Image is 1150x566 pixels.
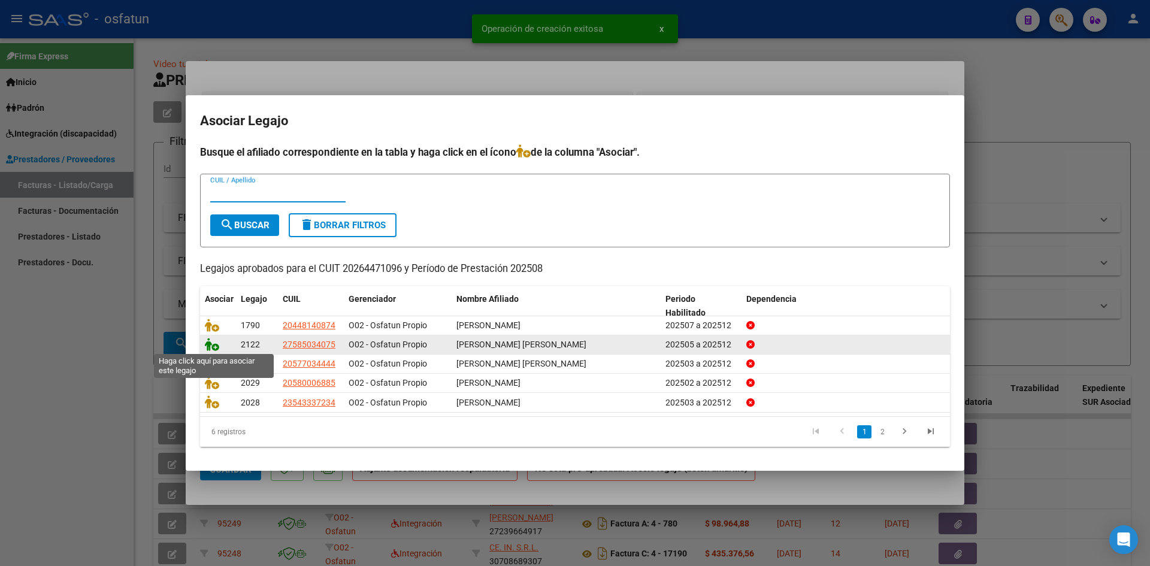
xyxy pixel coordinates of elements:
li: page 1 [855,422,873,442]
span: Buscar [220,220,270,231]
span: ENRICO MARIANO SEBASTIAN [456,320,520,330]
a: go to next page [893,425,916,438]
span: 2060 [241,359,260,368]
div: 202503 a 202512 [665,357,737,371]
datatable-header-cell: Nombre Afiliado [452,286,661,326]
span: O02 - Osfatun Propio [349,320,427,330]
a: 1 [857,425,871,438]
button: Buscar [210,214,279,236]
div: 202502 a 202512 [665,376,737,390]
li: page 2 [873,422,891,442]
span: Asociar [205,294,234,304]
div: 202505 a 202512 [665,338,737,352]
span: ALMIRON SIMON BENICIO [456,359,586,368]
span: O02 - Osfatun Propio [349,378,427,388]
span: 27585034075 [283,340,335,349]
span: 2029 [241,378,260,388]
span: 2122 [241,340,260,349]
div: 6 registros [200,417,348,447]
div: 202507 a 202512 [665,319,737,332]
datatable-header-cell: Asociar [200,286,236,326]
span: Borrar Filtros [299,220,386,231]
h2: Asociar Legajo [200,110,950,132]
a: go to previous page [831,425,854,438]
button: Borrar Filtros [289,213,397,237]
span: CUIL [283,294,301,304]
span: O02 - Osfatun Propio [349,398,427,407]
p: Legajos aprobados para el CUIT 20264471096 y Período de Prestación 202508 [200,262,950,277]
span: 1790 [241,320,260,330]
h4: Busque el afiliado correspondiente en la tabla y haga click en el ícono de la columna "Asociar". [200,144,950,160]
span: 2028 [241,398,260,407]
span: O02 - Osfatun Propio [349,340,427,349]
span: 20448140874 [283,320,335,330]
a: go to first page [804,425,827,438]
span: Dependencia [746,294,797,304]
span: Legajo [241,294,267,304]
mat-icon: delete [299,217,314,232]
span: O02 - Osfatun Propio [349,359,427,368]
datatable-header-cell: Gerenciador [344,286,452,326]
span: 23543337234 [283,398,335,407]
span: Nombre Afiliado [456,294,519,304]
a: 2 [875,425,889,438]
span: 20577034444 [283,359,335,368]
span: Periodo Habilitado [665,294,706,317]
a: go to last page [919,425,942,438]
datatable-header-cell: Dependencia [742,286,951,326]
span: 20580006885 [283,378,335,388]
datatable-header-cell: Legajo [236,286,278,326]
mat-icon: search [220,217,234,232]
span: ALMIRON PATRICIA DEL CARMEN [456,340,586,349]
div: Open Intercom Messenger [1109,525,1138,554]
datatable-header-cell: Periodo Habilitado [661,286,742,326]
span: Gerenciador [349,294,396,304]
div: 202503 a 202512 [665,396,737,410]
span: SANCHEZ LIZ [456,398,520,407]
datatable-header-cell: CUIL [278,286,344,326]
span: GIMENEZ MOLINA GIULIANO [456,378,520,388]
